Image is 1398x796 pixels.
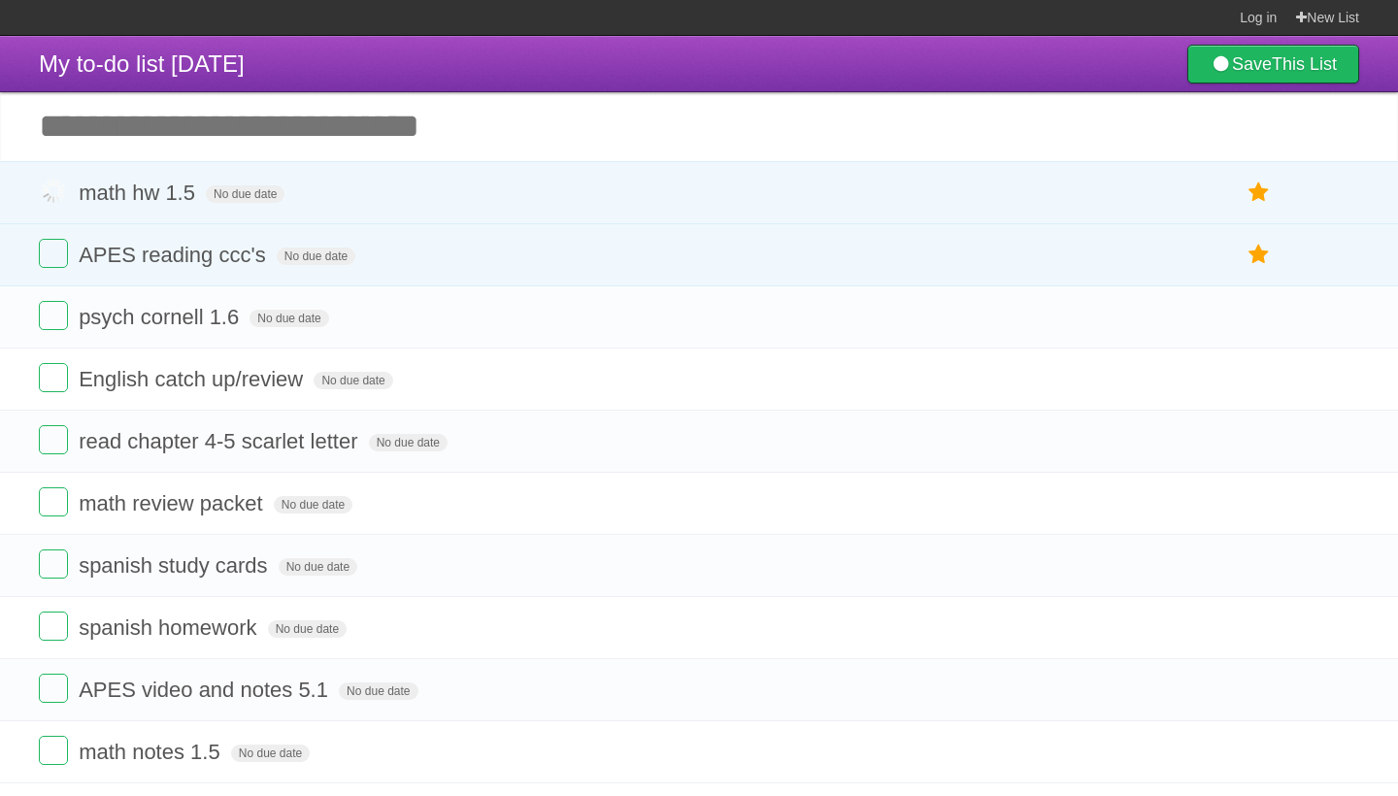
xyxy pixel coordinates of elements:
[79,678,333,702] span: APES video and notes 5.1
[39,239,68,268] label: Done
[79,243,271,267] span: APES reading ccc's
[79,615,261,640] span: spanish homework
[231,745,310,762] span: No due date
[250,310,328,327] span: No due date
[39,301,68,330] label: Done
[39,674,68,703] label: Done
[1241,177,1278,209] label: Star task
[39,612,68,641] label: Done
[206,185,284,203] span: No due date
[1272,54,1337,74] b: This List
[39,487,68,516] label: Done
[39,50,245,77] span: My to-do list [DATE]
[279,558,357,576] span: No due date
[268,620,347,638] span: No due date
[339,682,417,700] span: No due date
[79,305,244,329] span: psych cornell 1.6
[314,372,392,389] span: No due date
[39,549,68,579] label: Done
[369,434,448,451] span: No due date
[39,177,68,206] label: Done
[79,367,308,391] span: English catch up/review
[1187,45,1359,83] a: SaveThis List
[79,553,272,578] span: spanish study cards
[79,181,200,205] span: math hw 1.5
[1241,239,1278,271] label: Star task
[79,429,362,453] span: read chapter 4-5 scarlet letter
[39,425,68,454] label: Done
[79,740,225,764] span: math notes 1.5
[277,248,355,265] span: No due date
[79,491,268,515] span: math review packet
[274,496,352,514] span: No due date
[39,363,68,392] label: Done
[39,736,68,765] label: Done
